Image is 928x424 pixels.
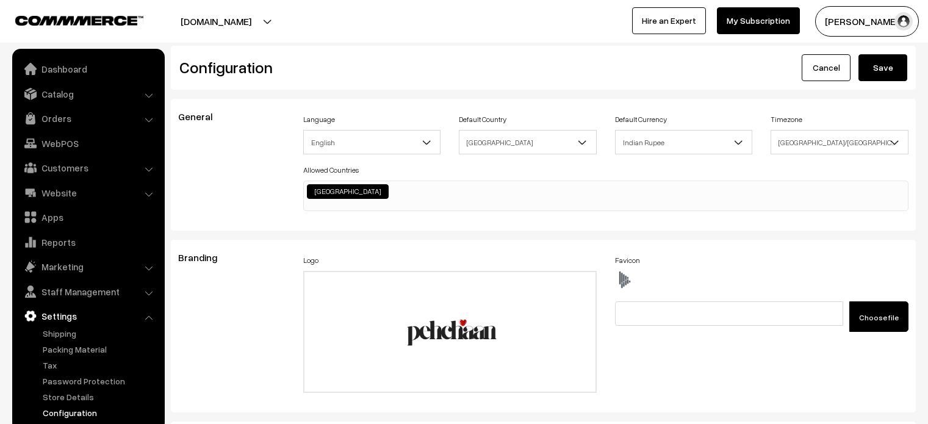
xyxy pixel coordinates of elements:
[303,130,441,154] span: English
[615,130,753,154] span: Indian Rupee
[15,83,160,105] a: Catalog
[717,7,800,34] a: My Subscription
[894,12,913,31] img: user
[771,132,908,153] span: Asia/Kolkata
[40,375,160,387] a: Password Protection
[15,16,143,25] img: COMMMERCE
[40,327,160,340] a: Shipping
[632,7,706,34] a: Hire an Expert
[615,114,667,125] label: Default Currency
[303,165,359,176] label: Allowed Countries
[815,6,919,37] button: [PERSON_NAME]
[459,132,596,153] span: India
[178,251,232,264] span: Branding
[15,182,160,204] a: Website
[304,132,441,153] span: English
[859,313,899,322] span: Choose file
[15,12,122,27] a: COMMMERCE
[15,206,160,228] a: Apps
[616,132,752,153] span: Indian Rupee
[771,114,802,125] label: Timezone
[40,359,160,372] a: Tax
[15,107,160,129] a: Orders
[15,305,160,327] a: Settings
[459,130,597,154] span: India
[303,114,335,125] label: Language
[138,6,294,37] button: [DOMAIN_NAME]
[615,271,633,289] img: favicon.ico
[15,157,160,179] a: Customers
[40,406,160,419] a: Configuration
[15,256,160,278] a: Marketing
[802,54,851,81] a: Cancel
[459,114,506,125] label: Default Country
[615,255,640,266] label: Favicon
[178,110,227,123] span: General
[771,130,908,154] span: Asia/Kolkata
[15,281,160,303] a: Staff Management
[15,58,160,80] a: Dashboard
[303,255,318,266] label: Logo
[307,184,389,199] li: India
[40,343,160,356] a: Packing Material
[40,390,160,403] a: Store Details
[179,58,534,77] h2: Configuration
[15,132,160,154] a: WebPOS
[15,231,160,253] a: Reports
[858,54,907,81] button: Save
